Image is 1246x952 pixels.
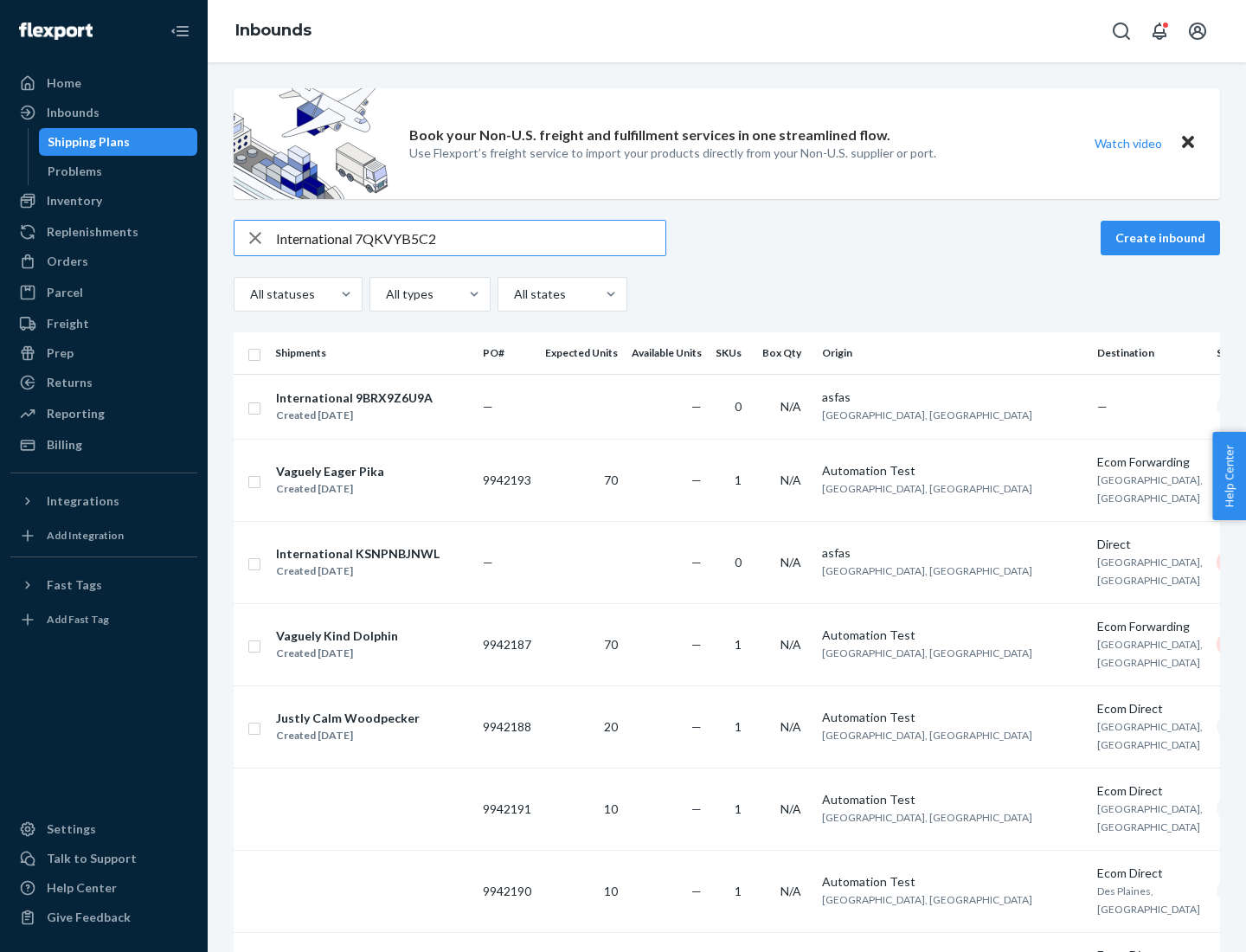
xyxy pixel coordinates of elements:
button: Close Navigation [163,14,197,48]
p: Use Flexport’s freight service to import your products directly from your Non-U.S. supplier or port. [409,145,936,162]
span: [GEOGRAPHIC_DATA], [GEOGRAPHIC_DATA] [822,811,1032,824]
div: Created [DATE] [276,407,433,424]
div: Automation Test [822,709,1083,726]
th: Origin [815,332,1090,374]
span: 70 [604,637,618,652]
span: 0 [735,555,742,569]
span: — [691,801,702,816]
a: Home [10,69,197,97]
th: Available Units [625,332,709,374]
button: Fast Tags [10,571,197,599]
th: Expected Units [538,332,625,374]
span: N/A [780,555,801,569]
a: Prep [10,339,197,367]
input: Search inbounds by name, destination, msku... [276,221,665,255]
div: Settings [47,820,96,838]
span: [GEOGRAPHIC_DATA], [GEOGRAPHIC_DATA] [822,729,1032,742]
div: Ecom Forwarding [1097,618,1203,635]
div: Inventory [47,192,102,209]
button: Watch video [1083,131,1173,156]
span: — [691,637,702,652]
a: Problems [39,158,198,185]
div: Automation Test [822,791,1083,808]
td: 9942193 [476,439,538,521]
a: Inbounds [235,21,311,40]
td: 9942188 [476,685,538,768]
a: Returns [10,369,197,396]
div: Parcel [47,284,83,301]
div: Ecom Direct [1097,700,1203,717]
a: Add Fast Tag [10,606,197,634]
div: Returns [47,374,93,391]
th: PO# [476,332,538,374]
div: Automation Test [822,627,1083,644]
a: Billing [10,431,197,459]
div: Problems [48,163,102,180]
div: asfas [822,544,1083,562]
span: [GEOGRAPHIC_DATA], [GEOGRAPHIC_DATA] [822,482,1032,495]
div: Vaguely Eager Pika [276,463,384,480]
span: N/A [780,473,801,487]
button: Give Feedback [10,904,197,931]
div: Automation Test [822,462,1083,479]
a: Add Integration [10,522,197,550]
span: 1 [735,637,742,652]
div: Home [47,74,81,92]
button: Integrations [10,487,197,515]
span: — [691,555,702,569]
div: Talk to Support [47,850,137,867]
td: 9942190 [476,850,538,932]
span: 1 [735,801,742,816]
th: SKUs [709,332,755,374]
span: — [691,473,702,487]
div: International KSNPNBJNWL [276,545,440,563]
div: Freight [47,315,89,332]
span: 1 [735,884,742,898]
a: Orders [10,248,197,275]
span: 10 [604,884,618,898]
span: Des Plaines, [GEOGRAPHIC_DATA] [1097,884,1200,916]
span: [GEOGRAPHIC_DATA], [GEOGRAPHIC_DATA] [822,408,1032,421]
span: 1 [735,719,742,734]
div: Fast Tags [47,576,102,594]
div: Ecom Direct [1097,782,1203,800]
a: Settings [10,815,197,843]
span: [GEOGRAPHIC_DATA], [GEOGRAPHIC_DATA] [1097,473,1203,505]
span: — [1097,399,1108,414]
button: Open account menu [1180,14,1215,48]
div: Created [DATE] [276,480,384,498]
a: Inventory [10,187,197,215]
div: Vaguely Kind Dolphin [276,627,398,645]
div: Created [DATE] [276,563,440,580]
span: — [691,884,702,898]
span: 70 [604,473,618,487]
div: Reporting [47,405,105,422]
span: N/A [780,884,801,898]
a: Parcel [10,279,197,306]
span: [GEOGRAPHIC_DATA], [GEOGRAPHIC_DATA] [822,646,1032,659]
button: Open notifications [1142,14,1177,48]
span: 0 [735,399,742,414]
a: Help Center [10,874,197,902]
div: Direct [1097,536,1203,553]
td: 9942187 [476,603,538,685]
a: Replenishments [10,218,197,246]
img: Flexport logo [19,23,93,40]
span: — [483,555,493,569]
th: Destination [1090,332,1210,374]
input: All states [512,286,514,303]
span: N/A [780,399,801,414]
div: Orders [47,253,88,270]
div: asfas [822,389,1083,406]
input: All statuses [248,286,250,303]
div: Inbounds [47,104,100,121]
span: N/A [780,801,801,816]
div: Ecom Forwarding [1097,453,1203,471]
button: Help Center [1212,432,1246,520]
div: Help Center [47,879,117,897]
div: Give Feedback [47,909,131,926]
input: All types [384,286,386,303]
div: Replenishments [47,223,138,241]
button: Close [1177,131,1199,156]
